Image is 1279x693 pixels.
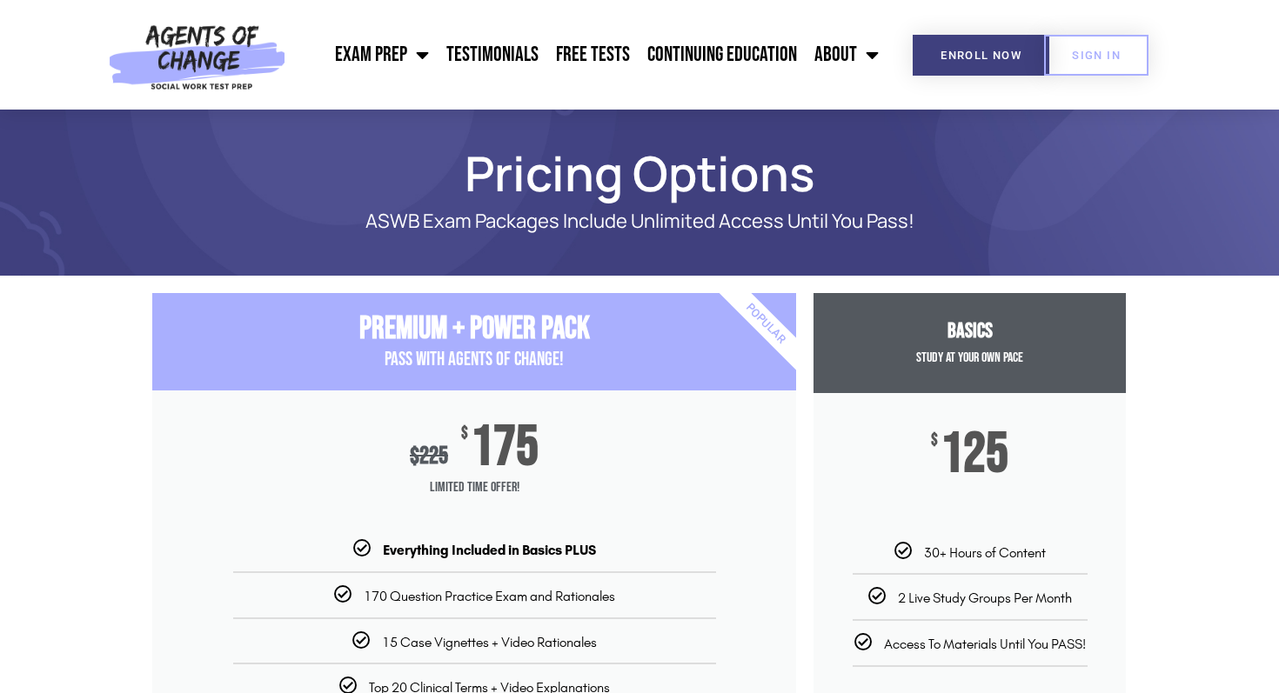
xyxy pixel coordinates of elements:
[1072,50,1121,61] span: SIGN IN
[438,33,547,77] a: Testimonials
[294,33,887,77] nav: Menu
[326,33,438,77] a: Exam Prep
[814,319,1126,344] h3: Basics
[213,210,1066,232] p: ASWB Exam Packages Include Unlimited Access Until You Pass!
[547,33,639,77] a: Free Tests
[666,223,867,424] div: Popular
[383,542,596,558] b: Everything Included in Basics PLUS
[410,442,419,470] span: $
[144,153,1135,193] h1: Pricing Options
[941,50,1021,61] span: Enroll Now
[364,588,615,604] span: 170 Question Practice Exam and Rationales
[941,432,1008,477] span: 125
[1044,35,1148,76] a: SIGN IN
[916,350,1023,366] span: Study at your Own Pace
[913,35,1049,76] a: Enroll Now
[152,470,796,505] span: Limited Time Offer!
[924,544,1046,561] span: 30+ Hours of Content
[898,590,1072,606] span: 2 Live Study Groups Per Month
[639,33,806,77] a: Continuing Education
[806,33,887,77] a: About
[382,634,597,650] span: 15 Case Vignettes + Video Rationales
[461,425,468,443] span: $
[410,442,448,470] div: 225
[931,432,938,450] span: $
[471,425,539,470] span: 175
[385,348,564,371] span: PASS with AGENTS OF CHANGE!
[152,310,796,348] h3: Premium + Power Pack
[884,636,1086,652] span: Access To Materials Until You PASS!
